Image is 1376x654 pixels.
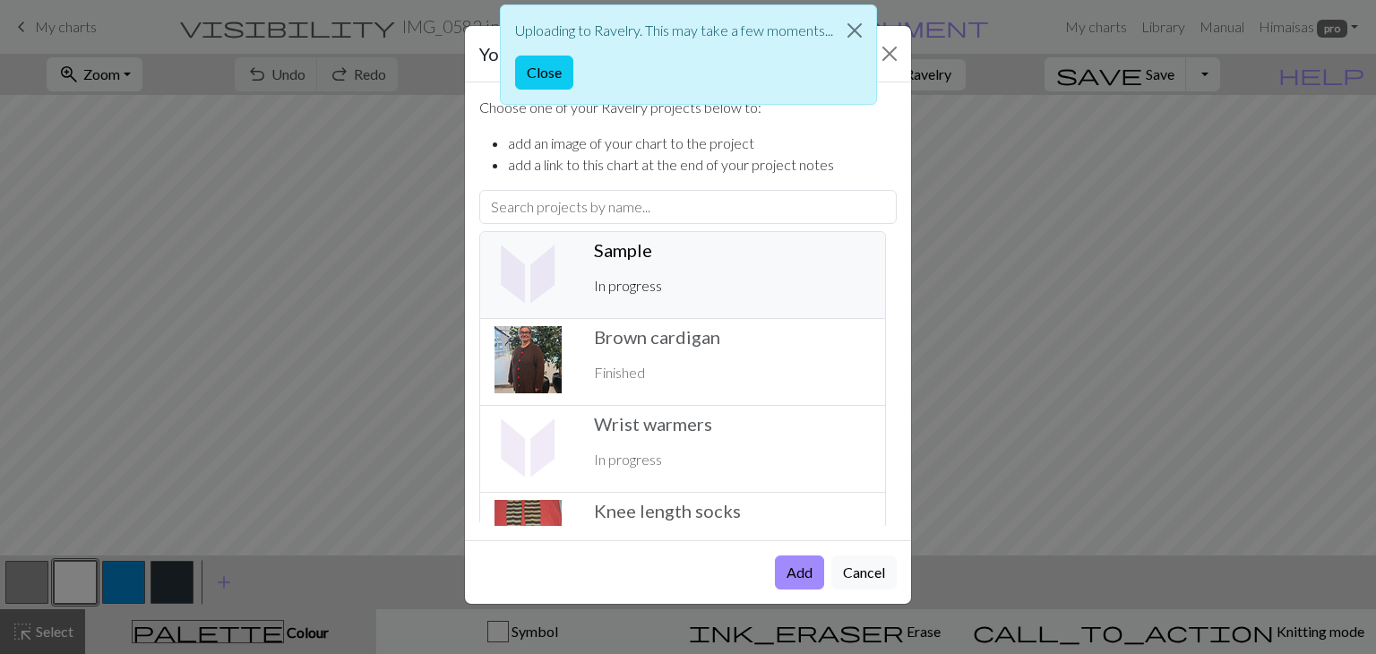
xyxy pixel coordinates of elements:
[508,154,897,176] li: add a link to this chart at the end of your project notes
[515,56,573,90] button: Close
[508,133,897,154] li: add an image of your chart to the project
[594,239,871,261] h5: Sample ️
[594,326,871,348] h5: Brown cardigan ️
[594,449,871,470] p: In progress
[494,500,562,567] img: Project thumbnail
[479,190,897,224] input: Search projects by name...
[594,500,871,521] h5: Knee length socks ️
[594,275,871,297] p: In progress
[831,555,897,589] button: Cancel
[494,413,562,480] img: Project thumbnail
[775,555,824,589] button: Add
[494,326,562,393] img: Project thumbnail
[594,413,871,435] h5: Wrist warmers ️
[515,20,833,41] p: Uploading to Ravelry. This may take a few moments...
[833,5,876,56] button: Close
[494,239,562,306] img: Project thumbnail
[594,362,871,383] p: Finished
